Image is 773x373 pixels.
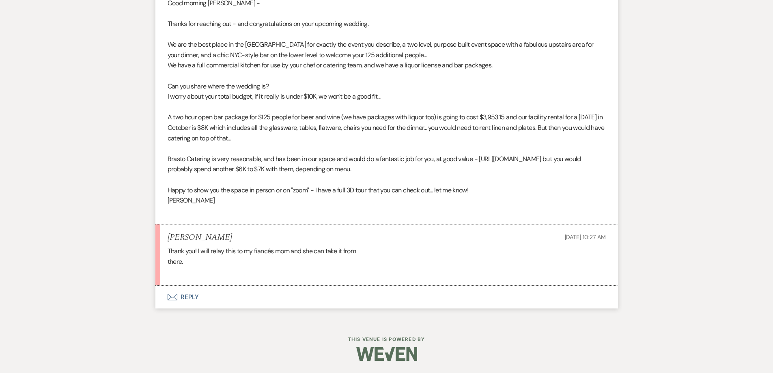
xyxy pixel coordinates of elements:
p: Brasto Catering is very reasonable, and has been in our space and would do a fantastic job for yo... [168,154,606,175]
p: I worry about your total budget, if it really is under $10K, we won't be a good fit... [168,91,606,102]
img: Weven Logo [356,340,417,368]
span: [DATE] 10:27 AM [565,233,606,241]
p: A two hour open bar package for $125 people for beer and wine (we have packages with liquor too) ... [168,112,606,143]
div: Thank you! I will relay this to my fiancés mom and she can take it from there. [168,246,606,277]
button: Reply [155,286,618,308]
h5: [PERSON_NAME] [168,233,232,243]
p: Happy to show you the space in person or on "zoom" - I have a full 3D tour that you can check out... [168,185,606,196]
p: We have a full commercial kitchen for use by your chef or catering team, and we have a liquor lic... [168,60,606,71]
p: We are the best place in the [GEOGRAPHIC_DATA] for exactly the event you describe, a two level, p... [168,39,606,60]
p: [PERSON_NAME] [168,195,606,206]
p: Can you share where the wedding is? [168,81,606,92]
p: Thanks for reaching out - and congratulations on your upcoming wedding. [168,19,606,29]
